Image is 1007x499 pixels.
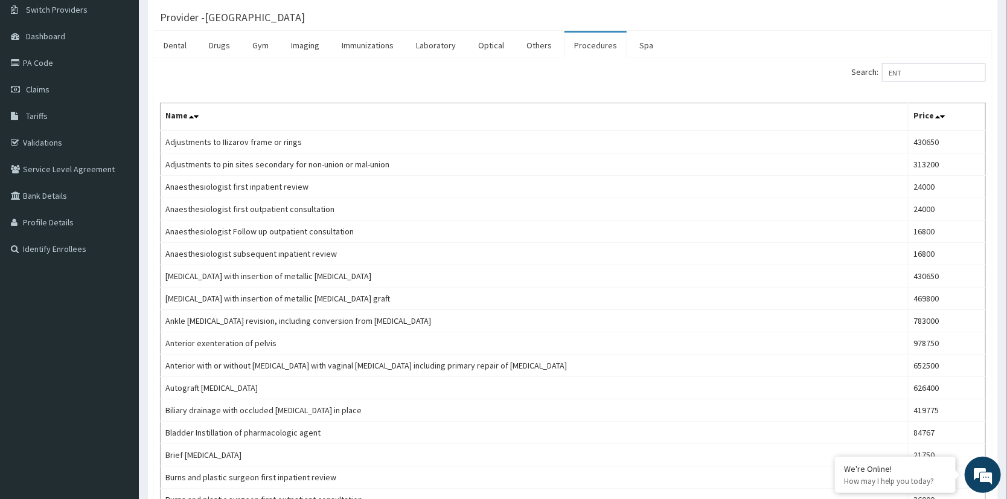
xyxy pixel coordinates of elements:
[161,130,909,153] td: Adjustments to IIizarov frame or rings
[160,12,305,23] h3: Provider - [GEOGRAPHIC_DATA]
[844,463,947,474] div: We're Online!
[161,332,909,355] td: Anterior exenteration of pelvis
[243,33,278,58] a: Gym
[161,103,909,131] th: Name
[908,221,985,243] td: 16800
[517,33,561,58] a: Others
[908,176,985,198] td: 24000
[161,355,909,377] td: Anterior with or without [MEDICAL_DATA] with vaginal [MEDICAL_DATA] including primary repair of [...
[908,422,985,444] td: 84767
[161,198,909,221] td: Anaesthesiologist first outpatient consultation
[908,332,985,355] td: 978750
[908,265,985,288] td: 430650
[26,31,65,42] span: Dashboard
[198,6,227,35] div: Minimize live chat window
[908,243,985,265] td: 16800
[70,152,167,274] span: We're online!
[26,84,50,95] span: Claims
[6,330,230,372] textarea: Type your message and hit 'Enter'
[161,288,909,310] td: [MEDICAL_DATA] with insertion of metallic [MEDICAL_DATA] graft
[908,310,985,332] td: 783000
[908,444,985,466] td: 21750
[161,466,909,489] td: Burns and plastic surgeon first inpatient review
[630,33,663,58] a: Spa
[199,33,240,58] a: Drugs
[161,265,909,288] td: [MEDICAL_DATA] with insertion of metallic [MEDICAL_DATA]
[908,288,985,310] td: 469800
[468,33,514,58] a: Optical
[882,63,986,82] input: Search:
[908,198,985,221] td: 24000
[908,130,985,153] td: 430650
[161,444,909,466] td: Brief [MEDICAL_DATA]
[908,103,985,131] th: Price
[908,399,985,422] td: 419775
[281,33,329,58] a: Imaging
[161,399,909,422] td: Biliary drainage with occluded [MEDICAL_DATA] in place
[161,153,909,176] td: Adjustments to pin sites secondary for non-union or mal-union
[154,33,196,58] a: Dental
[161,377,909,399] td: Autograft [MEDICAL_DATA]
[161,221,909,243] td: Anaesthesiologist Follow up outpatient consultation
[161,422,909,444] td: Bladder Instillation of pharmacologic agent
[844,476,947,486] p: How may I help you today?
[63,68,203,83] div: Chat with us now
[564,33,627,58] a: Procedures
[908,377,985,399] td: 626400
[332,33,403,58] a: Immunizations
[406,33,465,58] a: Laboratory
[851,63,986,82] label: Search:
[908,355,985,377] td: 652500
[161,310,909,332] td: Ankle [MEDICAL_DATA] revision, including conversion from [MEDICAL_DATA]
[161,176,909,198] td: Anaesthesiologist first inpatient review
[908,153,985,176] td: 313200
[22,60,49,91] img: d_794563401_company_1708531726252_794563401
[26,111,48,121] span: Tariffs
[161,243,909,265] td: Anaesthesiologist subsequent inpatient review
[26,4,88,15] span: Switch Providers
